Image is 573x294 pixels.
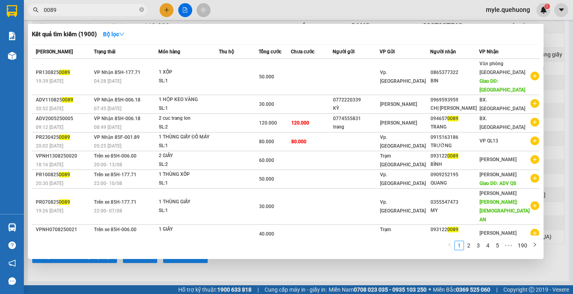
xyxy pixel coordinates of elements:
[479,116,525,130] span: BX. [GEOGRAPHIC_DATA]
[159,133,218,142] div: 1 THÙNG GIẤY ĐỒ MÁY
[94,49,115,55] span: Trạng thái
[447,153,458,159] span: 0089
[493,241,502,250] li: 5
[479,138,498,144] span: VP QL13
[159,152,218,160] div: 2 GIẤY
[479,191,516,196] span: [PERSON_NAME]
[530,201,539,210] span: plus-circle
[8,223,16,232] img: warehouse-icon
[479,172,516,177] span: [PERSON_NAME]
[530,241,540,250] button: right
[159,95,218,104] div: 1 HỘP KEO VÀNG
[159,114,218,123] div: 2 cuc trang lon
[502,241,515,250] li: Next 5 Pages
[291,49,314,55] span: Chưa cước
[159,170,218,179] div: 1 THÙNG XỐP
[36,106,63,111] span: 20:52 [DATE]
[380,172,426,186] span: Vp. [GEOGRAPHIC_DATA]
[59,134,70,140] span: 0089
[139,6,144,14] span: close-circle
[159,234,218,243] div: SL: 1
[447,116,458,121] span: 0089
[431,77,479,85] div: BIN
[94,116,140,121] span: VP Nhận 85H-006.18
[36,171,92,179] div: PR100825
[36,68,92,77] div: PR130825
[259,158,274,163] span: 60.000
[483,241,493,250] li: 4
[431,133,479,142] div: 0915163186
[159,160,218,169] div: SL: 2
[333,96,379,104] div: 0772220339
[59,70,70,75] span: 0089
[219,49,234,55] span: Thu hộ
[530,118,539,127] span: plus-circle
[530,72,539,80] span: plus-circle
[380,227,426,241] span: Trạm [GEOGRAPHIC_DATA]
[530,155,539,164] span: plus-circle
[36,198,92,206] div: PR070825
[515,241,530,250] a: 190
[94,78,121,84] span: 04:28 [DATE]
[36,115,92,123] div: ADV2005250005
[431,123,479,131] div: TRANG
[493,241,502,250] a: 5
[94,227,136,232] span: Trên xe 85H-006.00
[530,241,540,250] li: Next Page
[94,153,136,159] span: Trên xe 85H-006.00
[380,49,395,55] span: VP Gửi
[94,134,140,140] span: VP Nhận 85F-001.89
[431,179,479,187] div: QUANG
[502,241,515,250] span: •••
[259,139,274,144] span: 80.000
[159,206,218,215] div: SL: 1
[36,96,92,104] div: ADV110825
[464,241,474,250] li: 2
[431,160,479,169] div: BÌNH
[36,143,63,149] span: 20:02 [DATE]
[333,115,379,123] div: 0774555831
[464,241,473,250] a: 2
[431,234,479,242] div: BINHF
[479,49,499,55] span: VP Nhận
[431,206,479,215] div: MY
[159,123,218,132] div: SL: 2
[94,143,121,149] span: 05:25 [DATE]
[431,152,479,160] div: 093122
[532,242,537,247] span: right
[94,97,140,103] span: VP Nhận 85H-006.18
[259,231,274,237] span: 40.000
[474,241,483,250] li: 3
[515,241,530,250] li: 190
[431,142,479,150] div: TRƯỜNG
[454,241,464,250] li: 1
[380,153,426,167] span: Trạm [GEOGRAPHIC_DATA]
[380,120,417,126] span: [PERSON_NAME]
[159,142,218,150] div: SL: 1
[8,277,16,285] span: message
[447,242,452,247] span: left
[380,70,426,84] span: Vp. [GEOGRAPHIC_DATA]
[259,204,274,209] span: 30.000
[94,70,140,75] span: VP Nhận 85H-177.71
[159,77,218,86] div: SL: 1
[431,198,479,206] div: 0355547473
[431,171,479,179] div: 0909252195
[159,68,218,77] div: 1 XỐP
[380,134,426,149] span: Vp. [GEOGRAPHIC_DATA]
[431,226,479,234] div: 093122
[32,30,97,39] h3: Kết quả tìm kiếm ( 1900 )
[36,208,63,214] span: 19:26 [DATE]
[530,229,539,238] span: plus-circle
[479,97,525,111] span: BX. [GEOGRAPHIC_DATA]
[36,162,63,167] span: 18:16 [DATE]
[431,96,479,104] div: 0969593959
[139,7,144,12] span: close-circle
[530,136,539,145] span: plus-circle
[479,61,525,75] span: Văn phòng [GEOGRAPHIC_DATA]
[479,78,525,93] span: Giao DĐ: [GEOGRAPHIC_DATA]
[8,32,16,40] img: solution-icon
[479,157,516,162] span: [PERSON_NAME]
[103,31,125,37] strong: Bộ lọc
[159,104,218,113] div: SL: 1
